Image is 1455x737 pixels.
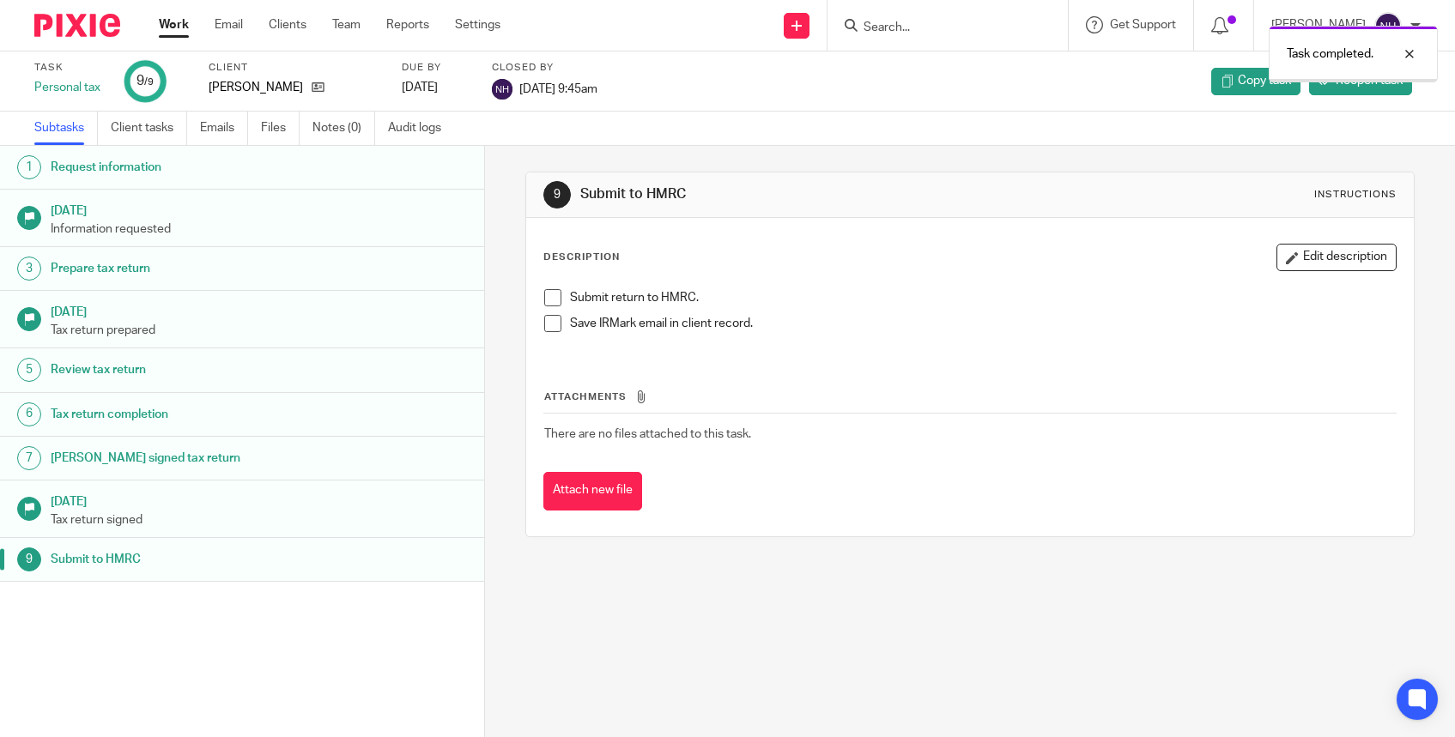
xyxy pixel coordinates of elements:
button: Edit description [1276,244,1397,271]
img: Pixie [34,14,120,37]
a: Reports [386,16,429,33]
p: Tax return signed [51,511,467,529]
h1: [PERSON_NAME] signed tax return [51,445,329,471]
span: [DATE] 9:45am [519,82,597,94]
h1: Prepare tax return [51,256,329,281]
label: Closed by [492,61,597,75]
h1: [DATE] [51,299,467,321]
a: Email [215,16,243,33]
a: Client tasks [111,112,187,145]
h1: [DATE] [51,198,467,220]
a: Audit logs [388,112,454,145]
a: Emails [200,112,248,145]
img: svg%3E [1374,12,1402,39]
div: 7 [17,446,41,470]
h1: [DATE] [51,489,467,510]
label: Task [34,61,103,75]
div: 1 [17,155,41,179]
h1: Submit to HMRC [580,185,1007,203]
h1: Tax return completion [51,402,329,427]
p: Information requested [51,220,467,238]
div: Personal tax [34,79,103,96]
div: Instructions [1314,188,1397,202]
span: There are no files attached to this task. [544,428,751,440]
div: 9 [543,181,571,208]
p: Task completed. [1287,45,1373,63]
a: Team [332,16,361,33]
a: Work [159,16,189,33]
a: Settings [455,16,500,33]
small: /9 [144,77,154,87]
div: 9 [136,71,154,91]
div: 5 [17,358,41,382]
p: Submit return to HMRC. [570,289,1396,306]
h1: Review tax return [51,357,329,383]
p: Description [543,251,620,264]
div: 6 [17,402,41,426]
img: svg%3E [492,79,512,100]
button: Attach new file [543,472,642,510]
a: Subtasks [34,112,98,145]
div: 9 [17,547,41,571]
p: [PERSON_NAME] [209,79,303,96]
a: Notes (0) [312,112,375,145]
a: Files [261,112,300,145]
label: Due by [402,61,470,75]
span: Attachments [544,392,627,402]
p: Tax return prepared [51,322,467,339]
div: [DATE] [402,79,470,96]
a: Clients [269,16,306,33]
p: Save IRMark email in client record. [570,315,1396,332]
label: Client [209,61,380,75]
h1: Request information [51,154,329,180]
div: 3 [17,257,41,281]
h1: Submit to HMRC [51,547,329,572]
